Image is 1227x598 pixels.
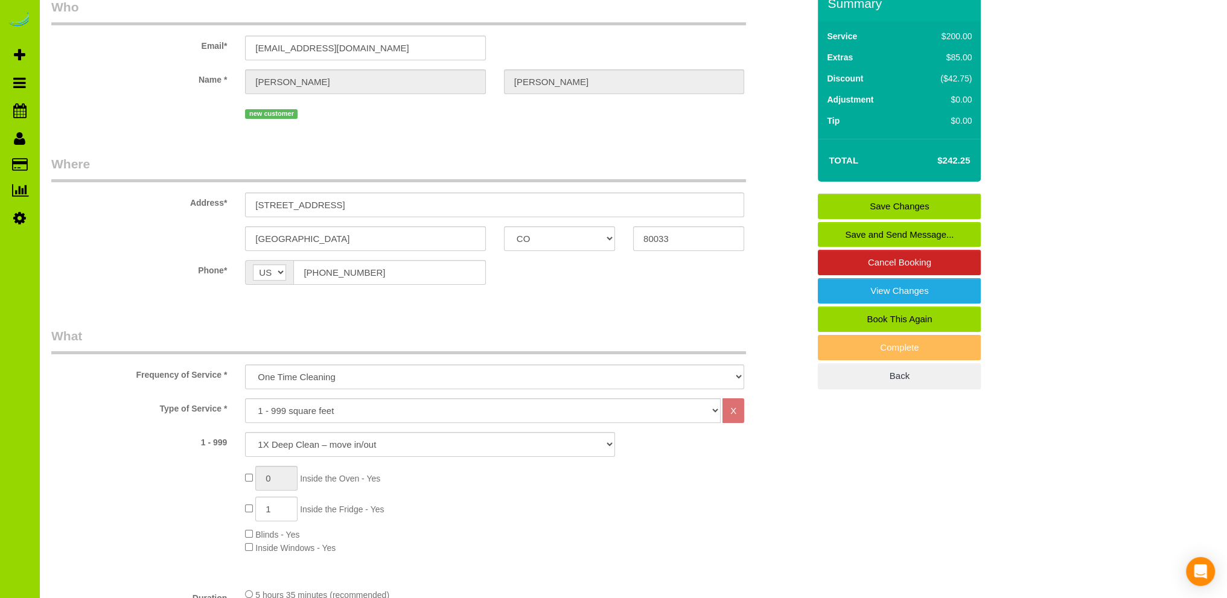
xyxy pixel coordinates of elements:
div: ($42.75) [915,72,972,84]
a: Book This Again [818,307,981,332]
div: $0.00 [915,115,972,127]
label: Tip [827,115,840,127]
label: Email* [42,36,236,52]
label: Adjustment [827,94,873,106]
label: Name * [42,69,236,86]
div: $0.00 [915,94,972,106]
a: Save and Send Message... [818,222,981,247]
label: Discount [827,72,863,84]
legend: What [51,327,746,354]
label: Service [827,30,857,42]
input: Phone* [293,260,485,285]
label: Extras [827,51,853,63]
div: $85.00 [915,51,972,63]
span: new customer [245,109,298,119]
label: Phone* [42,260,236,276]
span: Blinds - Yes [255,530,299,539]
a: View Changes [818,278,981,304]
strong: Total [829,155,858,165]
input: City* [245,226,485,251]
img: Automaid Logo [7,12,31,29]
div: Open Intercom Messenger [1186,557,1215,586]
input: Last Name* [504,69,744,94]
label: Address* [42,192,236,209]
input: Zip Code* [633,226,744,251]
a: Save Changes [818,194,981,219]
input: First Name* [245,69,485,94]
span: Inside the Fridge - Yes [300,504,384,514]
label: Type of Service * [42,398,236,415]
span: Inside the Oven - Yes [300,474,380,483]
a: Cancel Booking [818,250,981,275]
label: Frequency of Service * [42,364,236,381]
input: Email* [245,36,485,60]
div: $200.00 [915,30,972,42]
legend: Where [51,155,746,182]
h4: $242.25 [901,156,970,166]
span: Inside Windows - Yes [255,543,336,553]
label: 1 - 999 [42,432,236,448]
a: Back [818,363,981,389]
